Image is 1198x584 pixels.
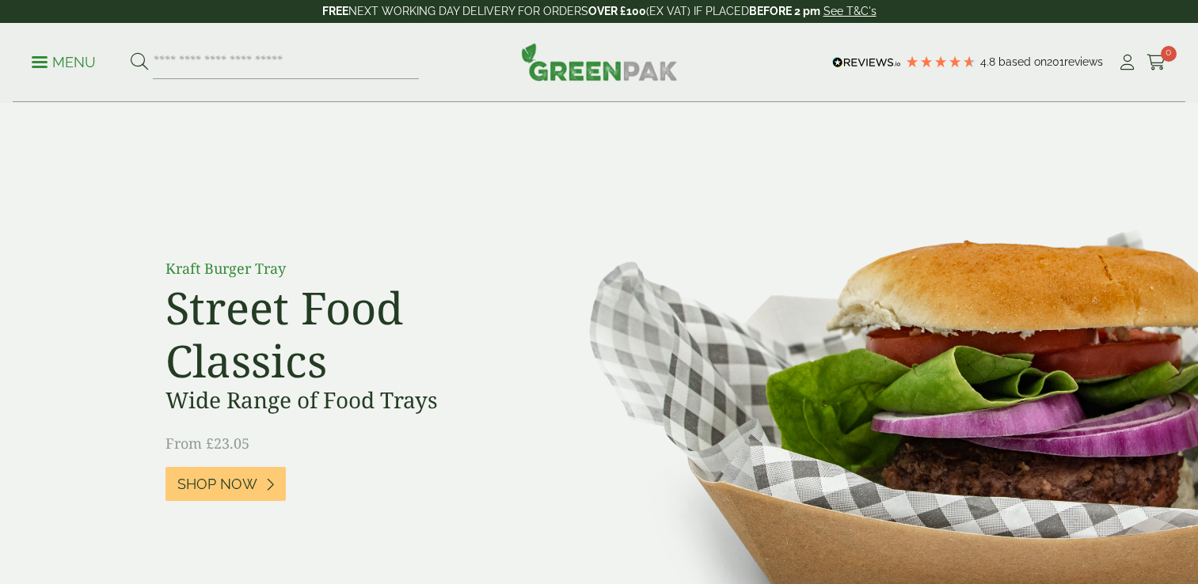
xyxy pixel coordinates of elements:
a: Shop Now [165,467,286,501]
a: Menu [32,53,96,69]
p: Kraft Burger Tray [165,258,522,279]
strong: FREE [322,5,348,17]
strong: BEFORE 2 pm [749,5,820,17]
h2: Street Food Classics [165,281,522,387]
a: See T&C's [823,5,877,17]
img: REVIEWS.io [832,57,901,68]
span: From £23.05 [165,434,249,453]
h3: Wide Range of Food Trays [165,387,522,414]
span: Based on [998,55,1047,68]
span: reviews [1064,55,1103,68]
a: 0 [1147,51,1166,74]
div: 4.79 Stars [905,55,976,69]
span: 0 [1161,46,1177,62]
span: 201 [1047,55,1064,68]
i: My Account [1117,55,1137,70]
strong: OVER £100 [588,5,646,17]
p: Menu [32,53,96,72]
img: GreenPak Supplies [521,43,678,81]
span: Shop Now [177,476,257,493]
i: Cart [1147,55,1166,70]
span: 4.8 [980,55,998,68]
